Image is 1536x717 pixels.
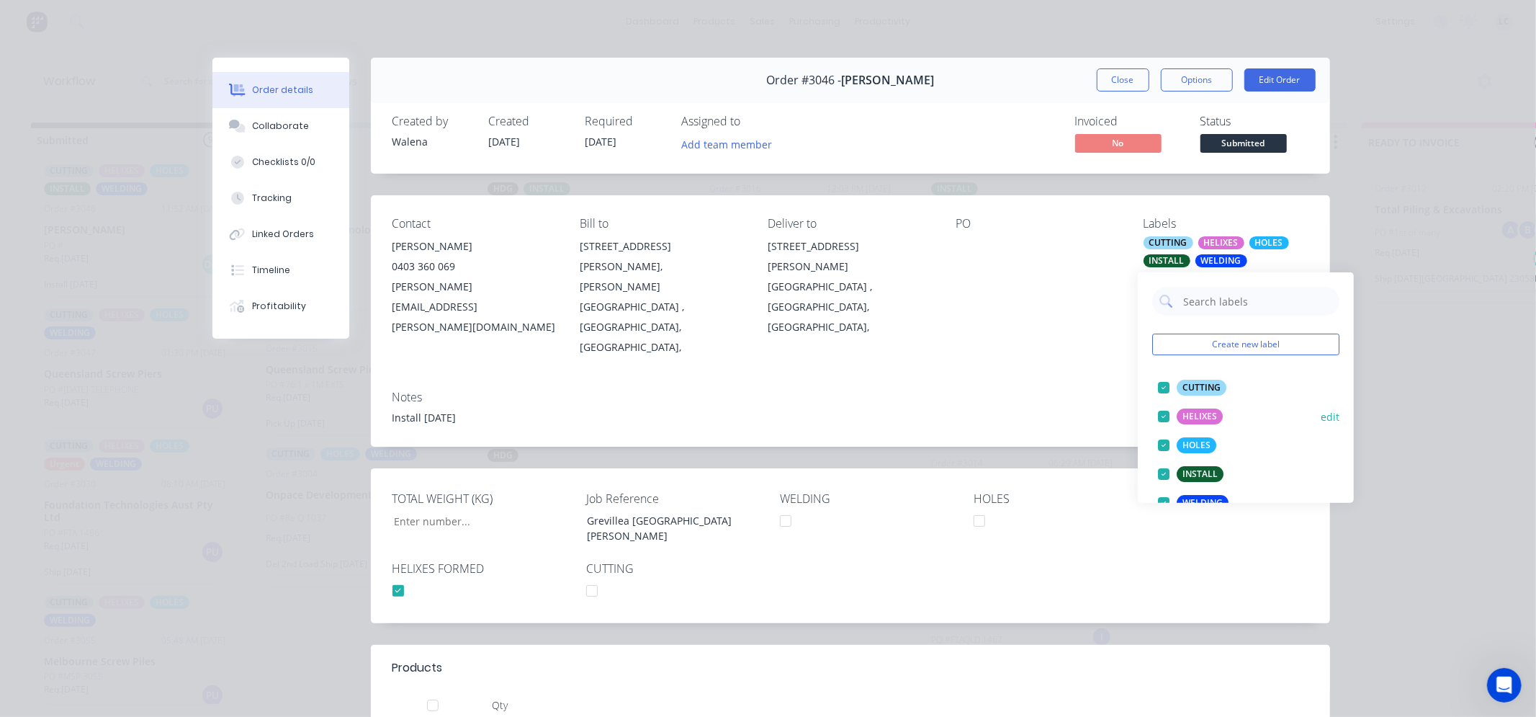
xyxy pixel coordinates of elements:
[392,410,1308,425] div: Install [DATE]
[1195,254,1247,267] div: WELDING
[1075,115,1183,128] div: Invoiced
[392,659,443,677] div: Products
[585,135,617,148] span: [DATE]
[252,84,313,97] div: Order details
[1249,236,1289,249] div: HOLES
[252,228,314,241] div: Linked Orders
[1097,68,1149,92] button: Close
[956,217,1120,231] div: PO
[974,490,1154,507] label: HOLES
[1200,134,1287,156] button: Submitted
[673,134,779,153] button: Add team member
[392,277,557,337] div: [PERSON_NAME][EMAIL_ADDRESS][PERSON_NAME][DOMAIN_NAME]
[252,264,290,277] div: Timeline
[1144,236,1193,249] div: CUTTING
[1198,236,1244,249] div: HELIXES
[1177,437,1216,453] div: HOLES
[586,560,766,577] label: CUTTING
[392,134,472,149] div: Walena
[1177,466,1223,482] div: INSTALL
[1487,668,1522,703] iframe: Intercom live chat
[392,257,557,277] div: 0403 360 069
[1152,464,1229,484] button: INSTALL
[392,236,557,257] div: [PERSON_NAME]
[1244,68,1316,92] button: Edit Order
[768,236,933,257] div: [STREET_ADDRESS]
[252,156,315,169] div: Checklists 0/0
[212,252,349,288] button: Timeline
[489,115,568,128] div: Created
[489,135,521,148] span: [DATE]
[768,236,933,337] div: [STREET_ADDRESS][PERSON_NAME][GEOGRAPHIC_DATA] , [GEOGRAPHIC_DATA], [GEOGRAPHIC_DATA],
[252,120,309,133] div: Collaborate
[682,134,780,153] button: Add team member
[392,490,572,507] label: TOTAL WEIGHT (KG)
[766,74,841,87] span: Order #3046 -
[841,74,934,87] span: [PERSON_NAME]
[768,217,933,231] div: Deliver to
[580,236,745,357] div: [STREET_ADDRESS][PERSON_NAME],[PERSON_NAME][GEOGRAPHIC_DATA] , [GEOGRAPHIC_DATA], [GEOGRAPHIC_DATA],
[392,115,472,128] div: Created by
[1177,495,1229,511] div: WELDING
[392,236,557,337] div: [PERSON_NAME]0403 360 069[PERSON_NAME][EMAIL_ADDRESS][PERSON_NAME][DOMAIN_NAME]
[1321,409,1339,424] button: edit
[580,277,745,357] div: [PERSON_NAME][GEOGRAPHIC_DATA] , [GEOGRAPHIC_DATA], [GEOGRAPHIC_DATA],
[586,490,766,507] label: Job Reference
[682,115,826,128] div: Assigned to
[212,108,349,144] button: Collaborate
[1177,409,1223,424] div: HELIXES
[1182,287,1332,316] input: Search labels
[1152,493,1234,513] button: WELDING
[1200,115,1308,128] div: Status
[212,72,349,108] button: Order details
[1075,134,1162,152] span: No
[1144,217,1308,231] div: Labels
[252,300,306,313] div: Profitability
[580,236,745,277] div: [STREET_ADDRESS][PERSON_NAME],
[1152,435,1222,455] button: HOLES
[575,510,755,546] div: Grevillea [GEOGRAPHIC_DATA][PERSON_NAME]
[1152,378,1232,398] button: CUTTING
[392,217,557,231] div: Contact
[1152,334,1339,355] button: Create new label
[585,115,665,128] div: Required
[768,257,933,337] div: [PERSON_NAME][GEOGRAPHIC_DATA] , [GEOGRAPHIC_DATA], [GEOGRAPHIC_DATA],
[1177,380,1226,396] div: CUTTING
[212,288,349,324] button: Profitability
[780,490,960,507] label: WELDING
[580,217,745,231] div: Bill to
[212,144,349,180] button: Checklists 0/0
[1200,134,1287,152] span: Submitted
[1144,254,1190,267] div: INSTALL
[392,391,1308,404] div: Notes
[212,216,349,252] button: Linked Orders
[1161,68,1233,92] button: Options
[212,180,349,216] button: Tracking
[392,560,572,577] label: HELIXES FORMED
[252,192,292,205] div: Tracking
[1152,406,1229,427] button: HELIXES
[382,510,572,532] input: Enter number...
